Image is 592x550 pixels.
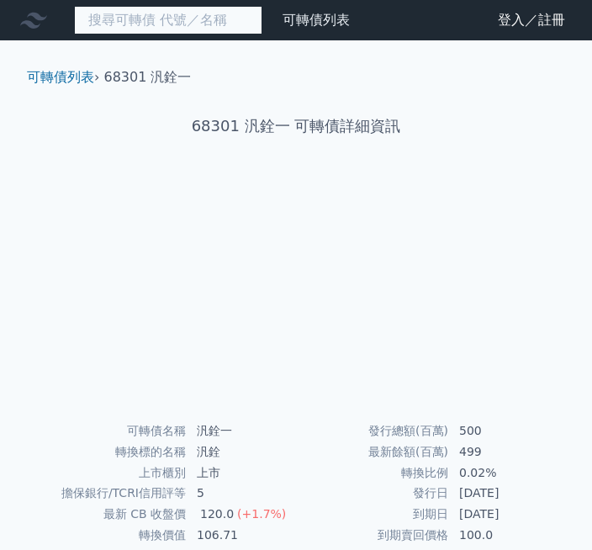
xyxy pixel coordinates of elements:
td: 上市櫃別 [34,463,187,484]
iframe: Chat Widget [508,469,592,550]
td: 上市 [187,463,296,484]
td: 最新 CB 收盤價 [34,504,187,525]
span: (+1.7%) [237,507,286,521]
td: 轉換標的名稱 [34,442,187,463]
h1: 68301 汎銓一 可轉債詳細資訊 [13,114,579,138]
td: 轉換比例 [296,463,449,484]
td: [DATE] [449,504,558,525]
td: 發行總額(百萬) [296,420,449,442]
li: 68301 汎銓一 [104,67,192,87]
td: 0.02% [449,463,558,484]
td: 到期日 [296,504,449,525]
li: › [27,67,99,87]
td: 到期賣回價格 [296,525,449,546]
td: 發行日 [296,483,449,504]
a: 登入／註冊 [484,7,579,34]
td: 500 [449,420,558,442]
td: 可轉債名稱 [34,420,187,442]
td: 汎銓一 [187,420,296,442]
td: 106.71 [187,525,296,546]
a: 可轉債列表 [283,12,350,28]
td: 100.0 [449,525,558,546]
td: 轉換價值 [34,525,187,546]
td: 擔保銀行/TCRI信用評等 [34,483,187,504]
td: 最新餘額(百萬) [296,442,449,463]
div: 聊天小工具 [508,469,592,550]
td: 5 [187,483,296,504]
a: 可轉債列表 [27,69,94,85]
input: 搜尋可轉債 代號／名稱 [74,6,262,34]
td: 汎銓 [187,442,296,463]
td: [DATE] [449,483,558,504]
div: 120.0 [197,505,237,524]
td: 499 [449,442,558,463]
